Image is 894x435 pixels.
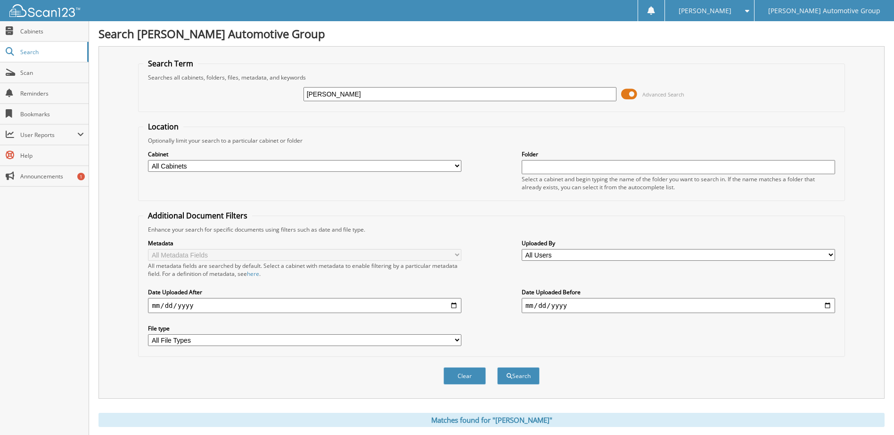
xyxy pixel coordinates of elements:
[522,150,835,158] label: Folder
[20,131,77,139] span: User Reports
[98,26,885,41] h1: Search [PERSON_NAME] Automotive Group
[143,73,839,81] div: Searches all cabinets, folders, files, metadata, and keywords
[20,69,84,77] span: Scan
[77,173,85,180] div: 1
[20,152,84,160] span: Help
[20,27,84,35] span: Cabinets
[148,262,461,278] div: All metadata fields are searched by default. Select a cabinet with metadata to enable filtering b...
[148,324,461,332] label: File type
[98,413,885,427] div: Matches found for "[PERSON_NAME]"
[522,239,835,247] label: Uploaded By
[497,367,540,385] button: Search
[143,210,252,221] legend: Additional Document Filters
[247,270,259,278] a: here
[9,4,80,17] img: scan123-logo-white.svg
[143,121,183,132] legend: Location
[20,110,84,118] span: Bookmarks
[143,226,839,234] div: Enhance your search for specific documents using filters such as date and file type.
[642,91,684,98] span: Advanced Search
[20,89,84,97] span: Reminders
[20,172,84,180] span: Announcements
[143,58,198,69] legend: Search Term
[679,8,731,14] span: [PERSON_NAME]
[148,288,461,296] label: Date Uploaded After
[768,8,880,14] span: [PERSON_NAME] Automotive Group
[443,367,486,385] button: Clear
[522,298,835,313] input: end
[148,150,461,158] label: Cabinet
[20,48,82,56] span: Search
[522,288,835,296] label: Date Uploaded Before
[522,175,835,191] div: Select a cabinet and begin typing the name of the folder you want to search in. If the name match...
[148,298,461,313] input: start
[143,137,839,145] div: Optionally limit your search to a particular cabinet or folder
[148,239,461,247] label: Metadata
